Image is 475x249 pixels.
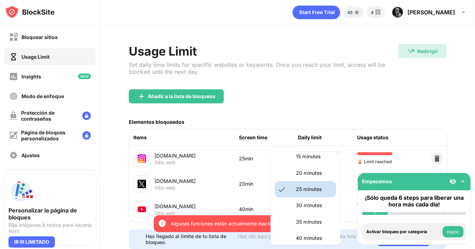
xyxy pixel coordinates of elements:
[296,234,332,242] p: 40 minutes
[296,169,332,177] p: 20 minutes
[296,153,332,160] p: 15 minutes
[296,218,332,226] p: 35 minutes
[296,185,332,193] p: 25 minutes
[296,202,332,209] p: 30 minutes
